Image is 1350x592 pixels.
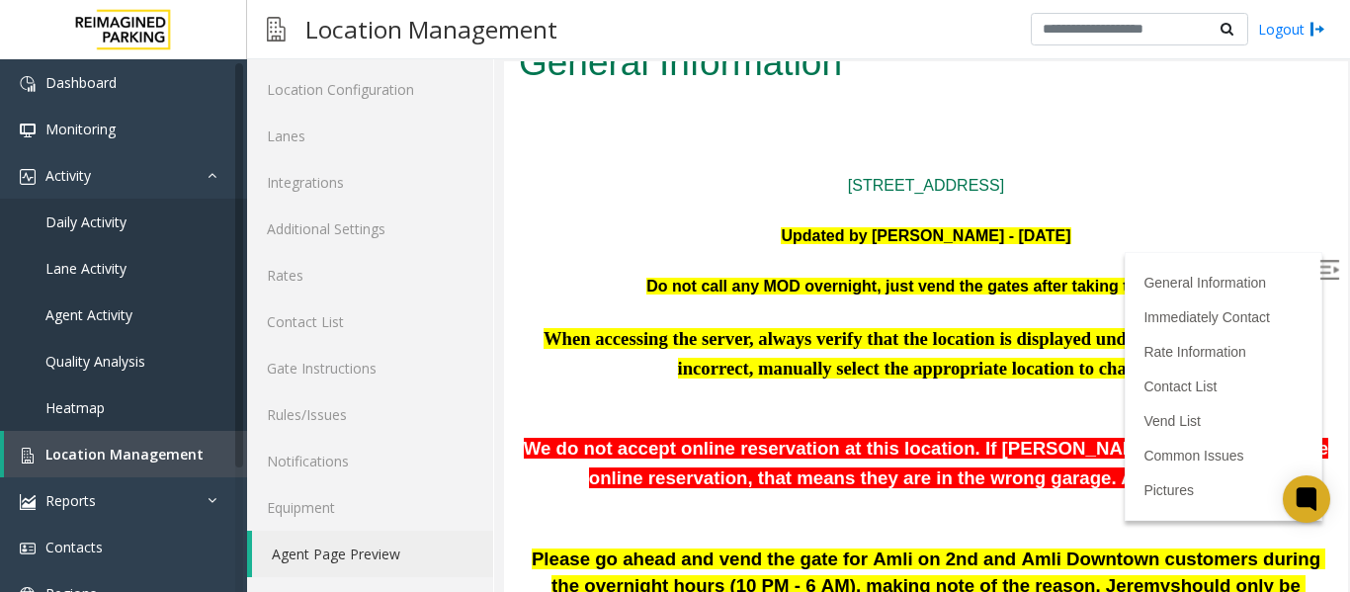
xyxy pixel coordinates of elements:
[4,431,247,477] a: Location Management
[142,216,701,233] span: Do not call any MOD overnight, just vend the gates after taking the details.
[28,487,821,535] span: Please go ahead and vend the gate for Amli on 2nd and Amli Downtown customers during the overnigh...
[247,298,493,345] a: Contact List
[20,76,36,92] img: 'icon'
[815,199,835,218] img: Open/Close Sidebar Menu
[20,169,36,185] img: 'icon'
[639,317,713,333] a: Contact List
[639,352,697,368] a: Vend List
[639,248,766,264] a: Immediately Contact
[639,283,742,298] a: Rate Information
[612,514,666,535] span: eremy
[45,491,96,510] span: Reports
[247,113,493,159] a: Lanes
[247,391,493,438] a: Rules/Issues
[1258,19,1325,40] a: Logout
[20,448,36,464] img: 'icon'
[639,421,690,437] a: Pictures
[1309,19,1325,40] img: logout
[45,398,105,417] span: Heatmap
[639,386,739,402] a: Common Issues
[45,259,127,278] span: Lane Activity
[247,206,493,252] a: Additional Settings
[344,116,500,132] a: [STREET_ADDRESS]
[247,438,493,484] a: Notifications
[267,5,286,53] img: pageIcon
[247,159,493,206] a: Integrations
[277,166,566,183] b: Updated by [PERSON_NAME] - [DATE]
[40,267,804,317] span: When accessing the server, always verify that the location is displayed under New Monthly. If it ...
[20,494,36,510] img: 'icon'
[45,538,103,556] span: Contacts
[45,352,145,371] span: Quality Analysis
[295,5,567,53] h3: Location Management
[20,377,824,427] span: We do not accept online reservation at this location. If [PERSON_NAME] is saying about the online...
[45,445,204,464] span: Location Management
[45,120,116,138] span: Monitoring
[247,484,493,531] a: Equipment
[247,345,493,391] a: Gate Instructions
[45,166,91,185] span: Activity
[247,66,493,113] a: Location Configuration
[252,531,493,577] a: Agent Page Preview
[247,252,493,298] a: Rates
[45,305,132,324] span: Agent Activity
[20,123,36,138] img: 'icon'
[20,541,36,556] img: 'icon'
[45,73,117,92] span: Dashboard
[639,213,762,229] a: General Information
[45,212,127,231] span: Daily Activity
